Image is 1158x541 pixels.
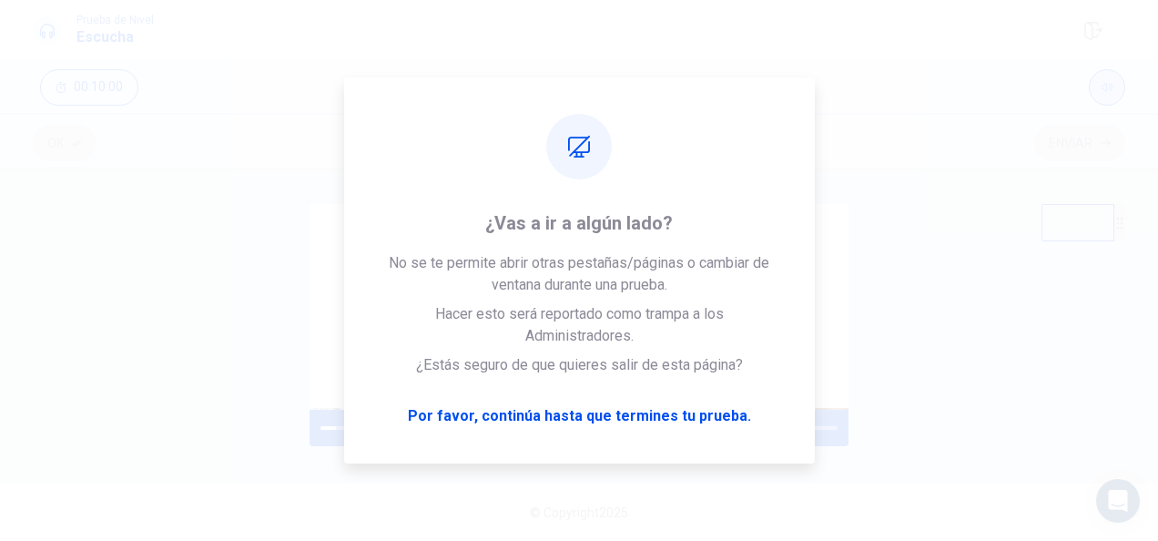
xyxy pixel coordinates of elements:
div: Open Intercom Messenger [1096,479,1140,523]
img: passage image [310,408,848,410]
span: © Copyright 2025 [530,505,628,520]
span: Prueba de Nivel [76,14,154,26]
h1: Escucha [76,26,154,48]
h2: Escucha este fragmento sobre la Reunión del departamento de Recursos Humanos sobre formación y re... [353,248,805,364]
button: 00:10:00 [40,69,138,106]
span: 00:10:00 [74,80,123,95]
